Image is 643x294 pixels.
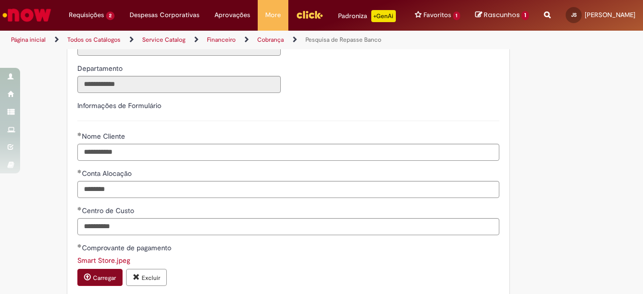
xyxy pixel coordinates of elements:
[77,64,125,73] span: Somente leitura - Departamento
[305,36,381,44] a: Pesquisa de Repasse Banco
[69,10,104,20] span: Requisições
[475,11,529,20] a: Rascunhos
[77,218,499,235] input: Centro de Custo
[93,274,116,282] small: Carregar
[82,132,127,141] span: Nome Cliente
[77,181,499,198] input: Conta Alocação
[77,207,82,211] span: Obrigatório Preenchido
[8,31,421,49] ul: Trilhas de página
[585,11,635,19] span: [PERSON_NAME]
[82,243,173,252] span: Comprovante de pagamento
[521,11,529,20] span: 1
[82,206,136,215] span: Centro de Custo
[67,36,121,44] a: Todos os Catálogos
[142,274,160,282] small: Excluir
[215,10,250,20] span: Aprovações
[77,256,130,265] a: Download de Smart Store.jpeg
[106,12,115,20] span: 2
[571,12,577,18] span: JS
[126,269,167,286] button: Excluir anexo Smart Store.jpeg
[142,36,185,44] a: Service Catalog
[1,5,53,25] img: ServiceNow
[77,63,125,73] label: Somente leitura - Departamento
[371,10,396,22] p: +GenAi
[207,36,236,44] a: Financeiro
[77,244,82,248] span: Obrigatório Preenchido
[77,76,281,93] input: Departamento
[77,269,123,286] button: Carregar anexo de Comprovante de pagamento Required
[257,36,284,44] a: Cobrança
[296,7,323,22] img: click_logo_yellow_360x200.png
[423,10,451,20] span: Favoritos
[11,36,46,44] a: Página inicial
[265,10,281,20] span: More
[338,10,396,22] div: Padroniza
[453,12,461,20] span: 1
[82,169,134,178] span: Conta Alocação
[77,169,82,173] span: Obrigatório Preenchido
[484,10,520,20] span: Rascunhos
[77,132,82,136] span: Obrigatório Preenchido
[77,144,499,161] input: Nome Cliente
[130,10,199,20] span: Despesas Corporativas
[77,101,161,110] label: Informações de Formulário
